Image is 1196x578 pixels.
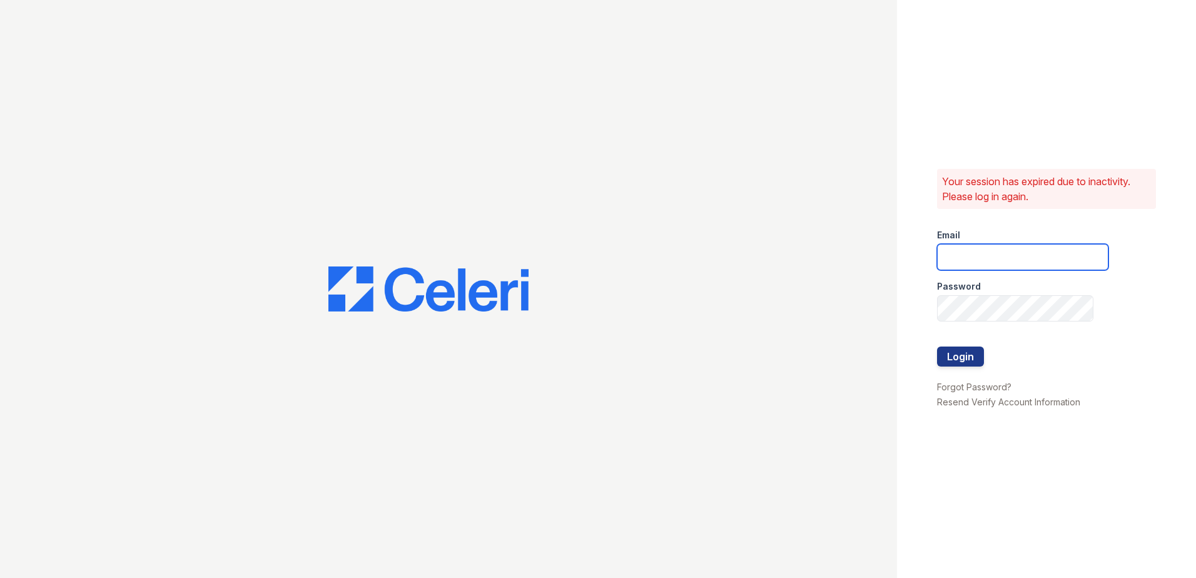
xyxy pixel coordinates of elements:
button: Login [937,347,984,367]
a: Resend Verify Account Information [937,397,1080,407]
label: Email [937,229,960,241]
p: Your session has expired due to inactivity. Please log in again. [942,174,1151,204]
a: Forgot Password? [937,382,1011,392]
img: CE_Logo_Blue-a8612792a0a2168367f1c8372b55b34899dd931a85d93a1a3d3e32e68fde9ad4.png [328,266,529,312]
label: Password [937,280,981,293]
